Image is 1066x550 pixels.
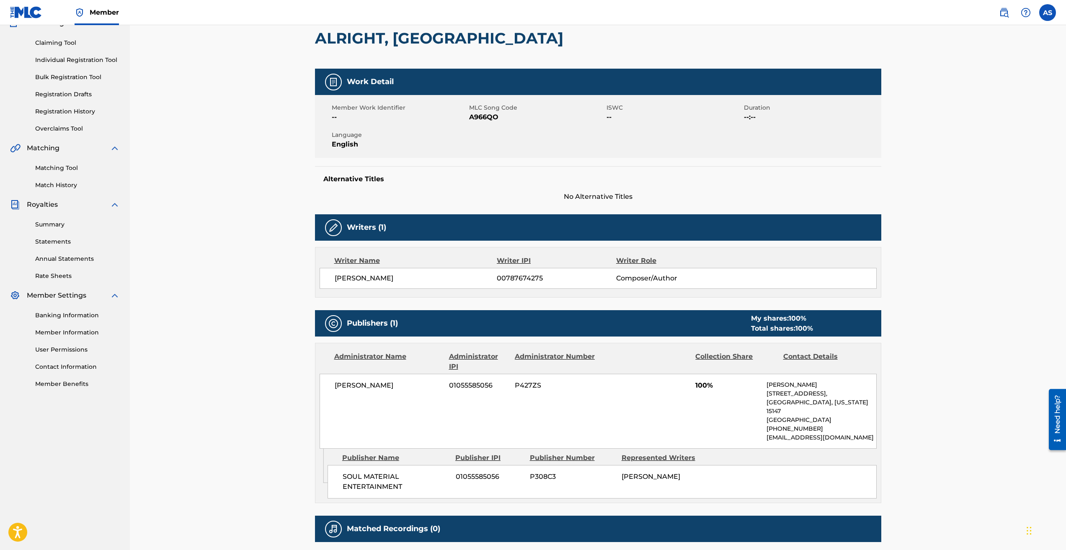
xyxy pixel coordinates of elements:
p: [STREET_ADDRESS], [767,389,876,398]
a: Member Information [35,328,120,337]
a: Statements [35,237,120,246]
span: A966QO [469,112,604,122]
span: Member Work Identifier [332,103,467,112]
span: Royalties [27,200,58,210]
h5: Work Detail [347,77,394,87]
span: No Alternative Titles [315,192,881,202]
iframe: Chat Widget [1024,510,1066,550]
span: Matching [27,143,59,153]
span: Language [332,131,467,139]
span: 100 % [789,314,806,322]
span: -- [607,112,742,122]
span: 00787674275 [497,273,616,283]
a: Matching Tool [35,164,120,172]
span: 100 % [795,324,813,332]
img: Royalties [10,200,20,210]
img: help [1021,8,1031,18]
span: Duration [744,103,879,112]
div: My shares: [751,314,813,324]
span: [PERSON_NAME] [335,380,443,391]
img: Matched Recordings [328,524,338,534]
img: Publishers [328,319,338,329]
a: Member Benefits [35,380,120,388]
h5: Writers (1) [347,223,386,232]
a: Bulk Registration Tool [35,73,120,82]
img: search [999,8,1009,18]
a: Annual Statements [35,254,120,263]
div: User Menu [1039,4,1056,21]
div: Contact Details [783,352,865,372]
p: [PHONE_NUMBER] [767,424,876,433]
a: User Permissions [35,345,120,354]
div: Writer Role [616,256,725,266]
span: [PERSON_NAME] [335,273,497,283]
p: [GEOGRAPHIC_DATA] [767,416,876,424]
div: Writer IPI [497,256,616,266]
span: P427ZS [515,380,596,391]
span: Member [90,8,119,17]
h5: Publishers (1) [347,319,398,328]
div: Collection Share [695,352,777,372]
a: Registration History [35,107,120,116]
img: expand [110,143,120,153]
div: Total shares: [751,324,813,334]
div: Writer Name [334,256,497,266]
div: Represented Writers [622,453,707,463]
div: Publisher Number [530,453,615,463]
a: Claiming Tool [35,39,120,47]
a: Public Search [996,4,1012,21]
h5: Matched Recordings (0) [347,524,440,534]
span: ISWC [607,103,742,112]
div: Publisher IPI [455,453,524,463]
img: Work Detail [328,77,338,87]
div: Publisher Name [342,453,449,463]
a: Rate Sheets [35,272,120,280]
img: expand [110,290,120,301]
div: Administrator Number [515,352,596,372]
span: Member Settings [27,290,86,301]
span: SOUL MATERIAL ENTERTAINMENT [343,472,449,492]
span: -- [332,112,467,122]
img: Top Rightsholder [75,8,85,18]
span: [PERSON_NAME] [622,473,680,481]
a: Match History [35,181,120,190]
span: P308C3 [530,472,615,482]
div: Help [1017,4,1034,21]
span: 01055585056 [449,380,508,391]
a: Banking Information [35,311,120,320]
a: Individual Registration Tool [35,56,120,64]
div: Drag [1027,518,1032,543]
a: Contact Information [35,362,120,371]
img: expand [110,200,120,210]
p: [GEOGRAPHIC_DATA], [US_STATE] 15147 [767,398,876,416]
iframe: Resource Center [1043,386,1066,453]
a: Registration Drafts [35,90,120,99]
a: Summary [35,220,120,229]
p: [EMAIL_ADDRESS][DOMAIN_NAME] [767,433,876,442]
span: 100% [695,380,760,391]
h5: Alternative Titles [323,175,873,183]
h2: ALRIGHT, [GEOGRAPHIC_DATA] [315,29,568,48]
span: --:-- [744,112,879,122]
span: MLC Song Code [469,103,604,112]
div: Administrator IPI [449,352,508,372]
p: [PERSON_NAME] [767,380,876,389]
span: Composer/Author [616,273,725,283]
img: MLC Logo [10,6,42,18]
img: Matching [10,143,21,153]
span: English [332,139,467,149]
div: Administrator Name [334,352,443,372]
span: 01055585056 [456,472,524,482]
a: Overclaims Tool [35,124,120,133]
img: Member Settings [10,290,20,301]
img: Writers [328,223,338,233]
